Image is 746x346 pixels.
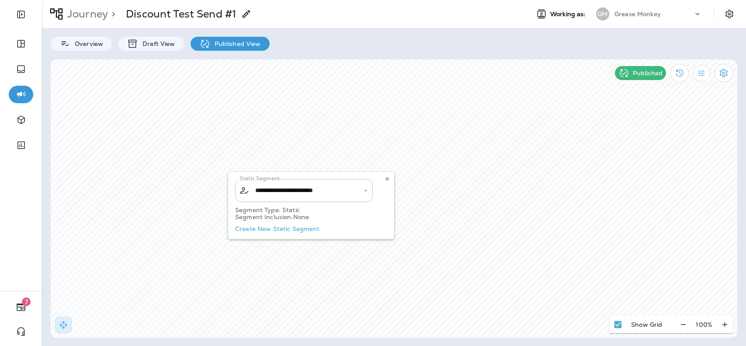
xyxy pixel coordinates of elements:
button: Expand Sidebar [9,6,33,23]
button: Filter Statistics [693,65,710,82]
button: View Changelog [670,64,689,82]
div: GM [596,7,609,21]
p: Grease Monkey [614,10,661,17]
span: 7 [22,297,31,306]
p: Draft View [138,40,175,47]
p: Overview [70,40,103,47]
button: Settings [722,6,737,22]
p: 100 % [696,321,712,328]
p: Published [633,70,663,77]
button: 7 [9,298,33,316]
p: Published View [210,40,261,47]
span: Working as: [550,10,587,18]
p: Show Grid [631,321,662,328]
p: Discount Test Send #1 [126,7,236,21]
button: Settings [715,64,733,82]
p: Journey [64,7,108,21]
p: > [108,7,115,21]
